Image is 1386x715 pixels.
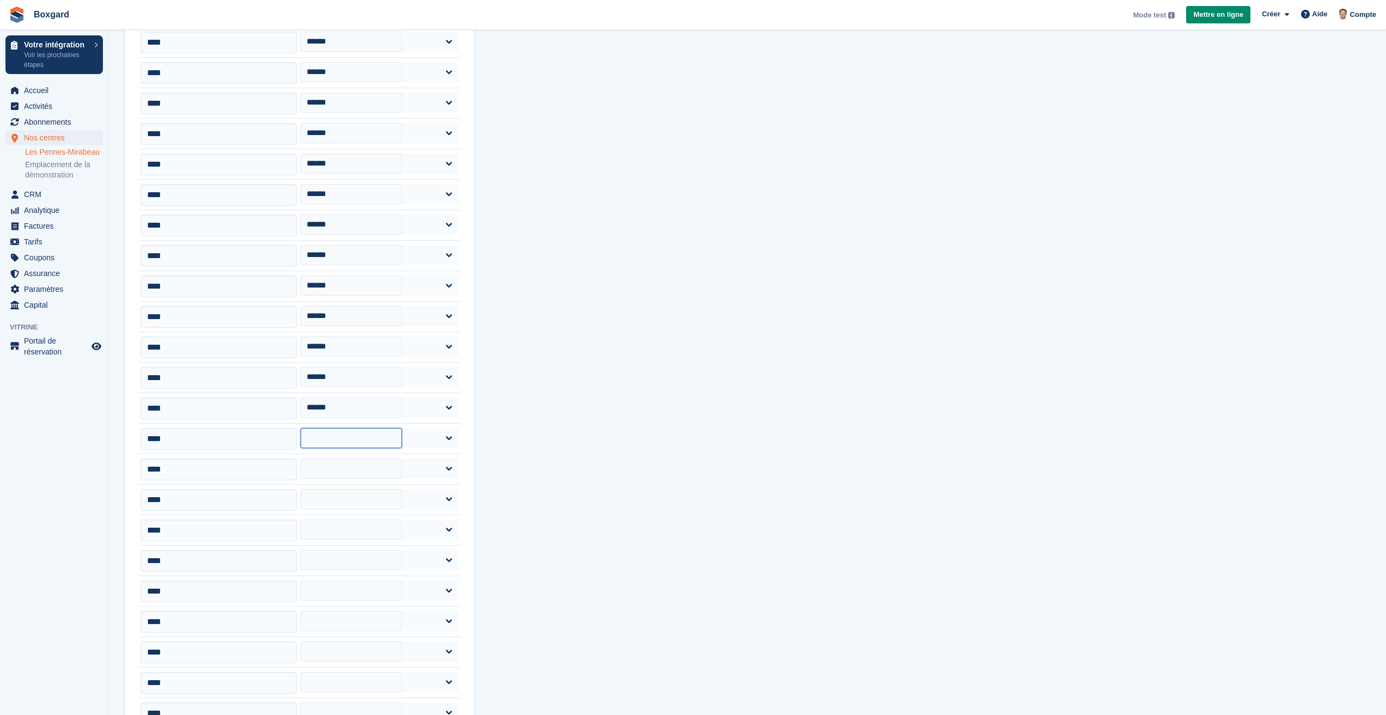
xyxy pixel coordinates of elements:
[1168,12,1175,19] img: icon-info-grey-7440780725fd019a000dd9b08b2336e03edf1995a4989e88bcd33f0948082b44.svg
[24,130,89,145] span: Nos centres
[90,340,103,353] a: Boutique d'aperçu
[24,282,89,297] span: Paramètres
[1262,9,1280,20] span: Créer
[5,297,103,313] a: menu
[24,203,89,218] span: Analytique
[1193,9,1243,20] span: Mettre en ligne
[24,50,89,70] p: Voir les prochaines étapes
[5,187,103,202] a: menu
[25,147,103,157] a: Les Pennes-Mirabeau
[9,7,25,23] img: stora-icon-8386f47178a22dfd0bd8f6a31ec36ba5ce8667c1dd55bd0f319d3a0aa187defe.svg
[1186,6,1250,24] a: Mettre en ligne
[24,218,89,234] span: Factures
[24,41,89,48] p: Votre intégration
[24,187,89,202] span: CRM
[5,83,103,98] a: menu
[5,266,103,281] a: menu
[1338,9,1348,20] img: Alban Mackay
[24,266,89,281] span: Assurance
[24,335,89,357] span: Portail de réservation
[24,99,89,114] span: Activités
[5,35,103,74] a: Votre intégration Voir les prochaines étapes
[1350,9,1376,20] span: Compte
[1133,10,1167,21] span: Mode test
[5,335,103,357] a: menu
[24,250,89,265] span: Coupons
[5,282,103,297] a: menu
[24,114,89,130] span: Abonnements
[29,5,74,23] a: Boxgard
[5,250,103,265] a: menu
[5,99,103,114] a: menu
[5,130,103,145] a: menu
[24,234,89,249] span: Tarifs
[5,203,103,218] a: menu
[5,234,103,249] a: menu
[10,322,108,333] span: Vitrine
[25,160,103,180] a: Emplacement de la démonstration
[5,114,103,130] a: menu
[5,218,103,234] a: menu
[24,83,89,98] span: Accueil
[24,297,89,313] span: Capital
[1312,9,1327,20] span: Aide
